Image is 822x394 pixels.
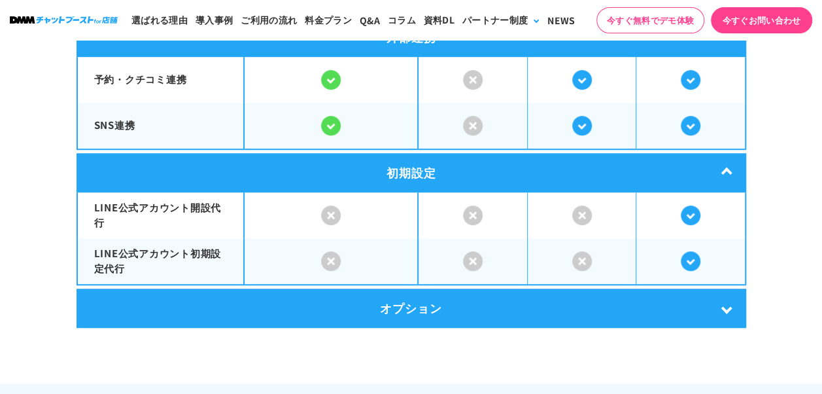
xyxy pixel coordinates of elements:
[77,153,746,192] div: 初期設定
[711,7,812,33] a: 今すぐお問い合わせ
[596,7,704,33] a: 今すぐ無料でデモ体験
[94,246,228,276] p: LINE公式アカウント初期設定代行
[94,72,228,87] p: 予約・クチコミ連携
[77,289,746,328] div: オプション
[94,200,228,230] p: LINE公式アカウント開設代行
[462,13,528,27] div: パートナー制度
[94,118,228,133] p: SNS連携
[10,16,118,24] img: ロゴ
